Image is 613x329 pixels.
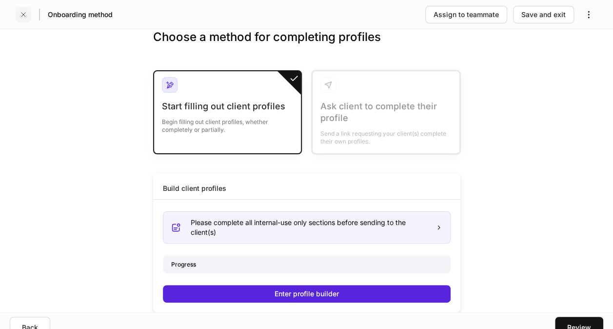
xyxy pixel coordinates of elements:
h3: Choose a method for completing profiles [153,29,460,61]
button: Enter profile builder [163,285,451,303]
div: Save and exit [521,10,566,20]
div: Begin filling out client profiles, whether completely or partially. [162,112,293,134]
div: Start filling out client profiles [162,101,293,112]
div: Please complete all internal-use only sections before sending to the client(s) [191,218,428,237]
div: Progress [163,256,450,273]
div: Build client profiles [163,184,226,193]
button: Assign to teammate [425,6,507,23]
div: Assign to teammate [434,10,499,20]
div: Enter profile builder [275,289,339,299]
button: Save and exit [513,6,574,23]
h5: Onboarding method [48,10,113,20]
